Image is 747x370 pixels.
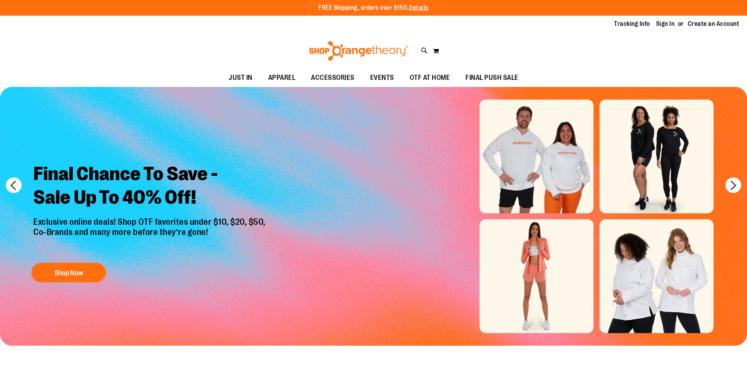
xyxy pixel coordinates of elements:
p: FREE Shipping, orders over $150. [318,4,429,13]
button: Shop Now [31,263,106,282]
img: Shop Orangetheory [308,41,409,61]
span: OTF AT HOME [410,69,450,87]
a: Details [409,4,429,11]
span: JUST IN [229,69,253,87]
span: EVENTS [370,69,394,87]
a: Create an Account [688,20,740,28]
a: Sign In [656,20,675,28]
button: next [725,177,741,193]
a: Tracking Info [614,20,650,28]
p: Exclusive online deals! Shop OTF favorites under $10, $20, $50, Co-Brands and many more before th... [27,217,273,255]
span: FINAL PUSH SALE [465,69,518,87]
span: APPAREL [268,69,296,87]
a: Final Chance To Save -Sale Up To 40% Off! Exclusive online deals! Shop OTF favorites under $10, $... [27,156,273,287]
span: ACCESSORIES [311,69,354,87]
button: prev [6,177,22,193]
h2: Final Chance To Save - Sale Up To 40% Off! [27,156,273,217]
